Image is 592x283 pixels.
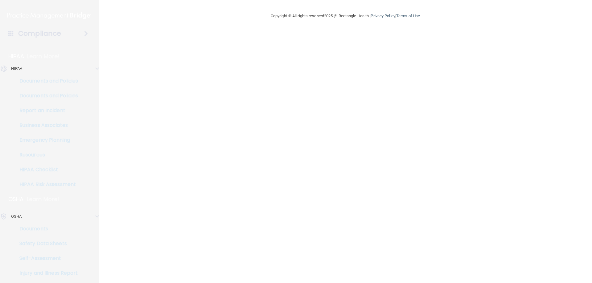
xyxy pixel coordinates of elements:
div: Copyright © All rights reserved 2025 @ Rectangle Health | | [233,6,458,26]
p: Self-Assessment [4,255,88,261]
p: OSHA [8,196,24,203]
a: Privacy Policy [371,14,395,18]
p: Documents [4,226,88,232]
p: Emergency Planning [4,137,88,143]
a: Terms of Use [396,14,420,18]
p: Resources [4,152,88,158]
p: Documents and Policies [4,93,88,99]
p: Report an Incident [4,107,88,114]
p: OSHA [11,213,22,220]
p: Documents and Policies [4,78,88,84]
p: HIPAA Checklist [4,167,88,173]
img: PMB logo [7,10,91,22]
h4: Compliance [18,29,61,38]
p: Safety Data Sheets [4,241,88,247]
p: Business Associates [4,122,88,128]
p: HIPAA [11,65,23,72]
p: Injury and Illness Report [4,270,88,276]
p: HIPAA [8,53,24,60]
p: HIPAA Risk Assessment [4,181,88,188]
p: Learn More! [27,53,60,60]
p: Learn More! [27,196,60,203]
